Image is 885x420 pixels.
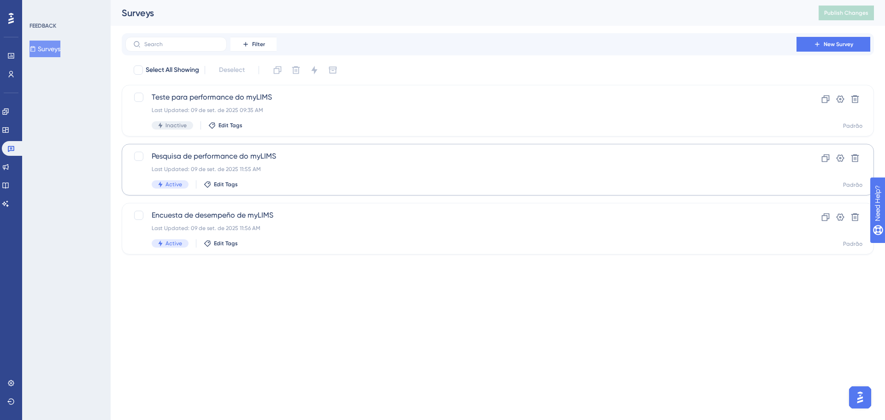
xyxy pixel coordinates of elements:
span: Encuesta de desempeño de myLIMS [152,210,770,221]
div: Padrão [843,181,862,189]
span: Deselect [219,65,245,76]
span: Edit Tags [214,240,238,247]
span: Teste para performance do myLIMS [152,92,770,103]
iframe: UserGuiding AI Assistant Launcher [846,384,874,411]
div: Surveys [122,6,796,19]
input: Search [144,41,219,47]
button: Edit Tags [208,122,242,129]
button: Edit Tags [204,181,238,188]
button: Publish Changes [819,6,874,20]
span: Inactive [165,122,187,129]
div: Last Updated: 09 de set. de 2025 11:56 AM [152,225,770,232]
div: Last Updated: 09 de set. de 2025 09:35 AM [152,106,770,114]
span: Select All Showing [146,65,199,76]
button: Deselect [211,62,253,78]
span: Publish Changes [824,9,868,17]
span: Edit Tags [218,122,242,129]
span: Active [165,240,182,247]
span: Edit Tags [214,181,238,188]
button: Edit Tags [204,240,238,247]
span: New Survey [824,41,853,48]
span: Need Help? [22,2,58,13]
button: Surveys [29,41,60,57]
button: Filter [230,37,277,52]
div: FEEDBACK [29,22,56,30]
span: Pesquisa de performance do myLIMS [152,151,770,162]
span: Active [165,181,182,188]
span: Filter [252,41,265,48]
div: Padrão [843,240,862,248]
div: Last Updated: 09 de set. de 2025 11:55 AM [152,166,770,173]
button: New Survey [796,37,870,52]
div: Padrão [843,122,862,130]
